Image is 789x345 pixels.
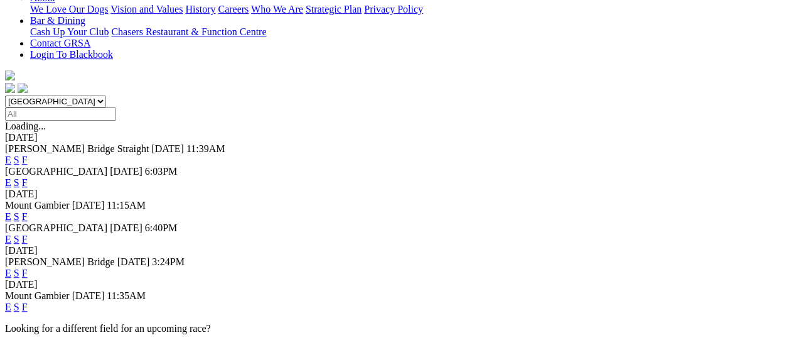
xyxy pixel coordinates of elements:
[5,121,46,131] span: Loading...
[30,4,784,15] div: About
[30,26,784,38] div: Bar & Dining
[107,290,146,301] span: 11:35AM
[22,234,28,244] a: F
[5,200,70,211] span: Mount Gambier
[306,4,362,14] a: Strategic Plan
[14,268,19,278] a: S
[5,155,11,165] a: E
[110,4,183,14] a: Vision and Values
[107,200,146,211] span: 11:15AM
[145,166,178,177] span: 6:03PM
[5,83,15,93] img: facebook.svg
[364,4,423,14] a: Privacy Policy
[152,256,185,267] span: 3:24PM
[5,256,115,267] span: [PERSON_NAME] Bridge
[22,302,28,312] a: F
[151,143,184,154] span: [DATE]
[22,268,28,278] a: F
[5,107,116,121] input: Select date
[5,166,107,177] span: [GEOGRAPHIC_DATA]
[72,290,105,301] span: [DATE]
[14,177,19,188] a: S
[117,256,150,267] span: [DATE]
[145,222,178,233] span: 6:40PM
[14,211,19,222] a: S
[111,26,266,37] a: Chasers Restaurant & Function Centre
[5,143,149,154] span: [PERSON_NAME] Bridge Straight
[5,323,784,334] p: Looking for a different field for an upcoming race?
[18,83,28,93] img: twitter.svg
[5,268,11,278] a: E
[14,302,19,312] a: S
[14,234,19,244] a: S
[14,155,19,165] a: S
[30,38,90,48] a: Contact GRSA
[22,155,28,165] a: F
[30,49,113,60] a: Login To Blackbook
[5,234,11,244] a: E
[186,143,225,154] span: 11:39AM
[5,222,107,233] span: [GEOGRAPHIC_DATA]
[5,177,11,188] a: E
[30,4,108,14] a: We Love Our Dogs
[185,4,215,14] a: History
[251,4,303,14] a: Who We Are
[5,245,784,256] div: [DATE]
[5,132,784,143] div: [DATE]
[30,15,85,26] a: Bar & Dining
[110,166,142,177] span: [DATE]
[5,70,15,80] img: logo-grsa-white.png
[22,211,28,222] a: F
[5,189,784,200] div: [DATE]
[22,177,28,188] a: F
[110,222,142,233] span: [DATE]
[30,26,109,37] a: Cash Up Your Club
[72,200,105,211] span: [DATE]
[5,302,11,312] a: E
[5,279,784,290] div: [DATE]
[5,211,11,222] a: E
[218,4,249,14] a: Careers
[5,290,70,301] span: Mount Gambier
